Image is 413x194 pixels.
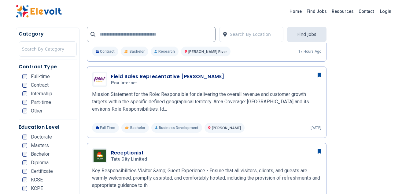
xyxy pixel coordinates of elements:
p: Contract [92,47,119,56]
span: Certificate [31,169,53,174]
span: [PERSON_NAME] River [188,50,227,54]
p: Full Time [92,123,119,133]
span: Tatu City Limited [111,157,147,162]
span: Bachelor [31,152,50,157]
span: [PERSON_NAME] [212,126,241,130]
p: 17 hours ago [298,49,321,54]
span: Contract [31,83,49,88]
span: Other [31,108,42,113]
input: Masters [22,143,27,148]
span: Full-time [31,74,50,79]
img: Tatu City Limited [94,150,106,162]
h5: Education Level [19,124,77,131]
input: Contract [22,83,27,88]
input: Doctorate [22,135,27,139]
input: Bachelor [22,152,27,157]
h3: Field Sales Representative [PERSON_NAME] [111,73,224,80]
span: Bachelor [130,49,145,54]
input: KCSE [22,177,27,182]
p: Key Responsibilities Visitor &amp; Guest Experience - Ensure that all visitors, clients, and gues... [92,167,321,189]
a: Contact [356,6,376,16]
span: Doctorate [31,135,52,139]
p: Business Development [151,123,202,133]
input: Full-time [22,74,27,79]
a: Poa InternetField Sales Representative [PERSON_NAME]Poa InternetMission Statement for the Role: R... [92,72,321,133]
p: Research [151,47,179,56]
span: KCSE [31,177,43,182]
span: KCPE [31,186,43,191]
span: Internship [31,91,52,96]
input: Part-time [22,100,27,105]
p: Mission Statement for the Role: Responsible for delivering the overall revenue and customer growt... [92,91,321,113]
a: Resources [329,6,356,16]
h5: Category [19,30,77,38]
button: Find Jobs [287,27,326,42]
input: Certificate [22,169,27,174]
input: Diploma [22,160,27,165]
input: KCPE [22,186,27,191]
input: Other [22,108,27,113]
a: Find Jobs [304,6,329,16]
p: [DATE] [311,125,321,130]
img: Elevolt [16,5,62,18]
span: Bachelor [130,125,145,130]
span: Diploma [31,160,49,165]
img: Poa Internet [94,73,106,86]
a: Home [287,6,304,16]
input: Internship [22,91,27,96]
h5: Contract Type [19,63,77,70]
span: Part-time [31,100,51,105]
h3: Receptionist [111,149,150,157]
span: Masters [31,143,49,148]
span: Poa Internet [111,80,137,86]
a: Login [376,5,395,17]
iframe: Chat Widget [382,165,413,194]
